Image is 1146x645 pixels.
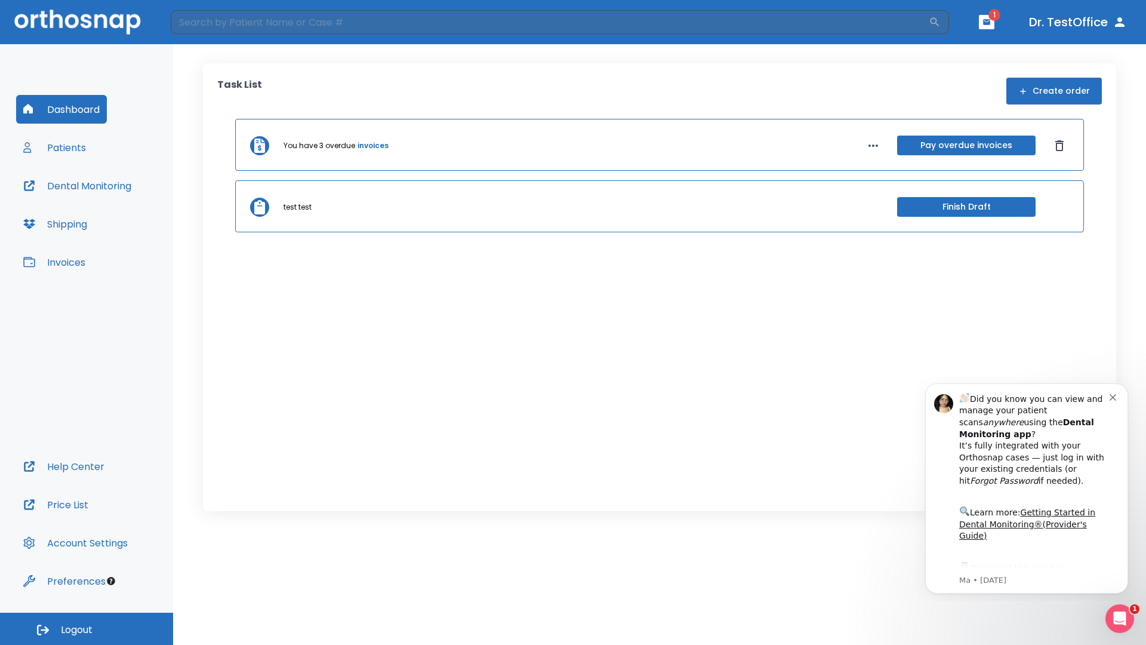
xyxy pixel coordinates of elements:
[16,248,93,277] button: Invoices
[202,19,212,28] button: Dismiss notification
[1130,604,1139,614] span: 1
[52,188,202,248] div: Download the app: | ​ Let us know if you need help getting started!
[16,452,112,481] button: Help Center
[52,191,158,212] a: App Store
[16,171,138,200] button: Dental Monitoring
[106,576,116,586] div: Tooltip anchor
[16,210,94,238] button: Shipping
[14,10,141,34] img: Orthosnap
[61,623,93,637] span: Logout
[1050,136,1069,155] button: Dismiss
[16,567,113,595] button: Preferences
[284,202,312,213] p: test test
[16,490,95,519] button: Price List
[988,9,1000,21] span: 1
[16,133,93,162] button: Patients
[1006,78,1102,105] button: Create order
[171,10,929,34] input: Search by Patient Name or Case #
[897,136,1036,155] button: Pay overdue invoices
[358,140,389,151] a: invoices
[16,95,107,124] button: Dashboard
[897,197,1036,217] button: Finish Draft
[16,529,135,557] button: Account Settings
[1024,11,1132,33] button: Dr. TestOffice
[217,78,262,105] p: Task List
[284,140,355,151] p: You have 3 overdue
[52,202,202,213] p: Message from Ma, sent 5w ago
[907,373,1146,601] iframe: Intercom notifications message
[1105,604,1134,633] iframe: Intercom live chat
